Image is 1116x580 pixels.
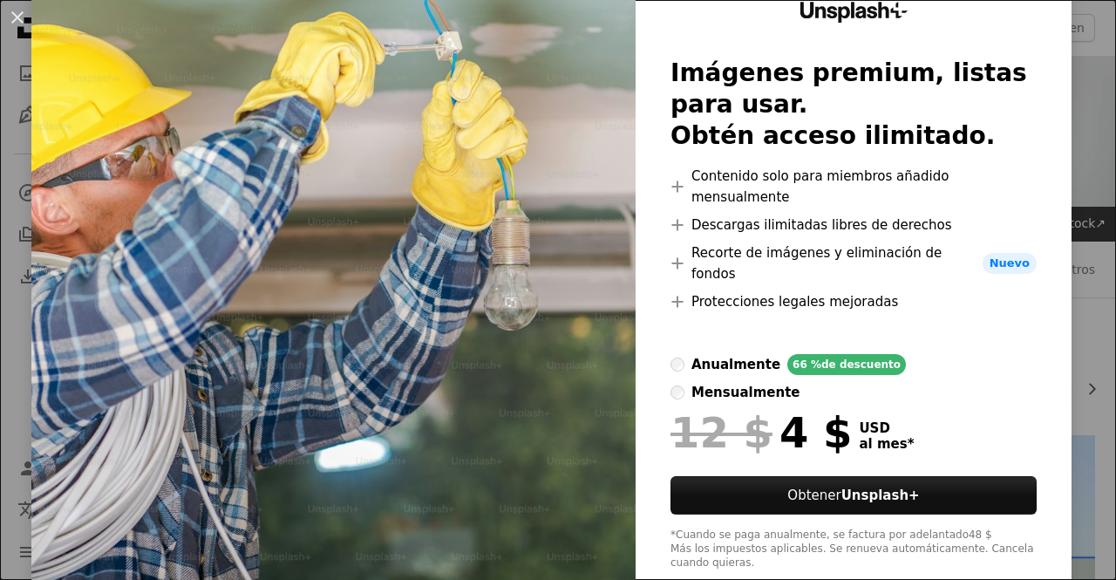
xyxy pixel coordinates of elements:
[859,436,914,452] span: al mes *
[670,529,1037,570] div: *Cuando se paga anualmente, se factura por adelantado 48 $ Más los impuestos aplicables. Se renue...
[841,488,920,503] strong: Unsplash+
[670,410,772,455] span: 12 $
[691,382,800,403] div: mensualmente
[691,354,780,375] div: anualmente
[670,476,1037,515] button: ObtenerUnsplash+
[787,354,906,375] div: 66 % de descuento
[670,410,852,455] div: 4 $
[670,358,684,372] input: anualmente66 %de descuento
[670,291,1037,312] li: Protecciones legales mejoradas
[859,420,914,436] span: USD
[670,242,1037,284] li: Recorte de imágenes y eliminación de fondos
[670,58,1037,152] h2: Imágenes premium, listas para usar. Obtén acceso ilimitado.
[670,166,1037,208] li: Contenido solo para miembros añadido mensualmente
[670,386,684,399] input: mensualmente
[983,253,1037,274] span: Nuevo
[670,215,1037,235] li: Descargas ilimitadas libres de derechos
